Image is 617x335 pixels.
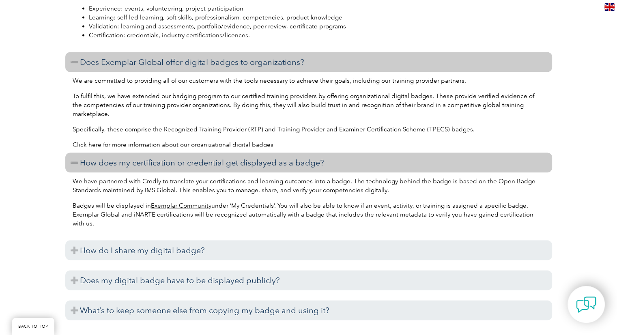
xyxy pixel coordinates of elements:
[89,13,545,22] li: Learning: self-led learning, soft skills, professionalism, competencies, product knowledge
[65,241,552,260] h3: How do I share my digital badge?
[89,22,545,31] li: Validation: learning and assessments, portfolio/evidence, peer review, certificate programs
[65,52,552,72] h3: Does Exemplar Global offer digital badges to organizations?
[89,4,545,13] li: Experience: events, volunteering, project participation
[65,301,552,320] h3: What’s to keep someone else from copying my badge and using it?
[151,202,211,209] a: Exemplar Community
[73,76,545,85] p: We are committed to providing all of our customers with the tools necessary to achieve their goal...
[604,3,615,11] img: en
[12,318,54,335] a: BACK TO TOP
[73,177,545,195] p: We have partnered with Credly to translate your certifications and learning outcomes into a badge...
[89,31,545,40] li: Certification: credentials, industry certifications/licences.
[73,201,545,228] p: Badges will be displayed in under ‘My Credentials’. You will also be able to know if an event, ac...
[65,153,552,173] h3: How does my certification or credential get displayed as a badge?
[73,92,545,118] p: To fulfil this, we have extended our badging program to our certified training providers by offer...
[73,141,273,148] a: Click here for more information about our organizational digital badges
[65,271,552,290] h3: Does my digital badge have to be displayed publicly?
[73,125,545,134] p: Specifically, these comprise the Recognized Training Provider (RTP) and Training Provider and Exa...
[576,294,596,315] img: contact-chat.png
